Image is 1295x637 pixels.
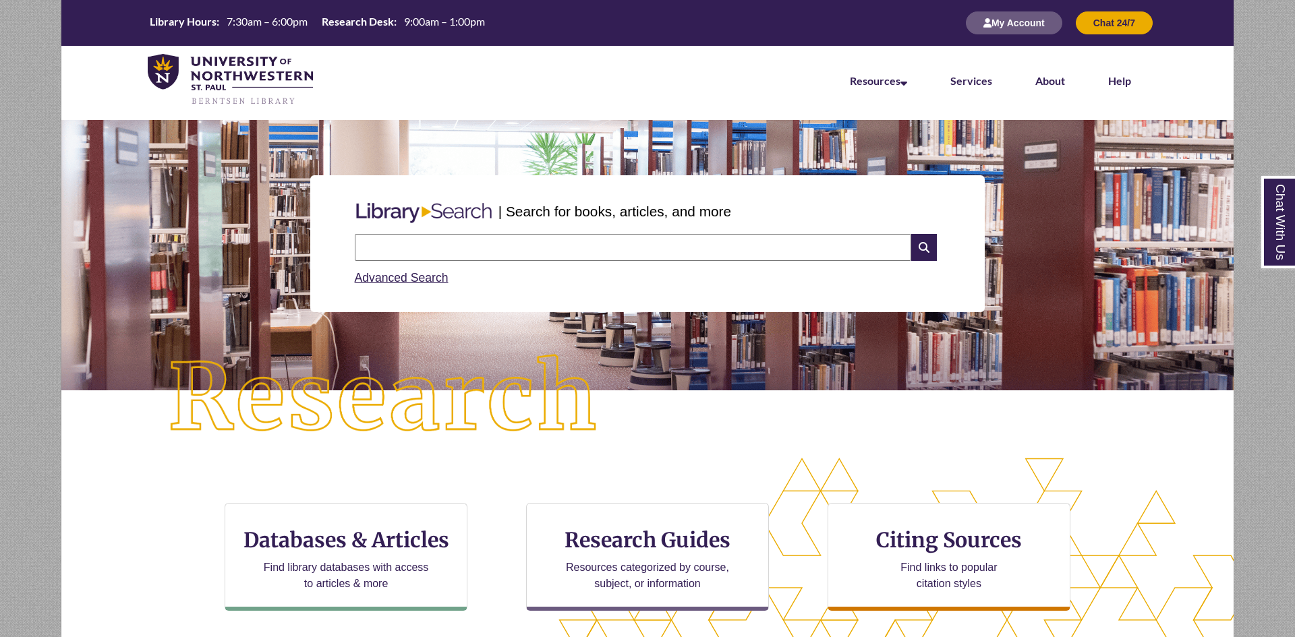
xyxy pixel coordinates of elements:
p: Resources categorized by course, subject, or information [560,559,736,592]
table: Hours Today [144,14,490,31]
a: Help [1108,74,1131,87]
button: Chat 24/7 [1076,11,1153,34]
th: Library Hours: [144,14,221,29]
span: 9:00am – 1:00pm [404,15,485,28]
a: Chat 24/7 [1076,17,1153,28]
a: Research Guides Resources categorized by course, subject, or information [526,503,769,611]
img: Libary Search [349,198,498,229]
i: Search [911,234,937,261]
span: 7:30am – 6:00pm [227,15,308,28]
h3: Citing Sources [867,527,1031,553]
a: My Account [966,17,1062,28]
img: Research [120,307,647,490]
p: Find links to popular citation styles [883,559,1014,592]
a: Resources [850,74,907,87]
th: Research Desk: [316,14,399,29]
p: Find library databases with access to articles & more [258,559,434,592]
a: About [1035,74,1065,87]
a: Services [950,74,992,87]
h3: Databases & Articles [236,527,456,553]
p: | Search for books, articles, and more [498,201,731,222]
h3: Research Guides [538,527,757,553]
a: Citing Sources Find links to popular citation styles [828,503,1070,611]
a: Databases & Articles Find library databases with access to articles & more [225,503,467,611]
a: Advanced Search [355,271,449,284]
img: UNWSP Library Logo [148,54,313,107]
button: My Account [966,11,1062,34]
a: Hours Today [144,14,490,32]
